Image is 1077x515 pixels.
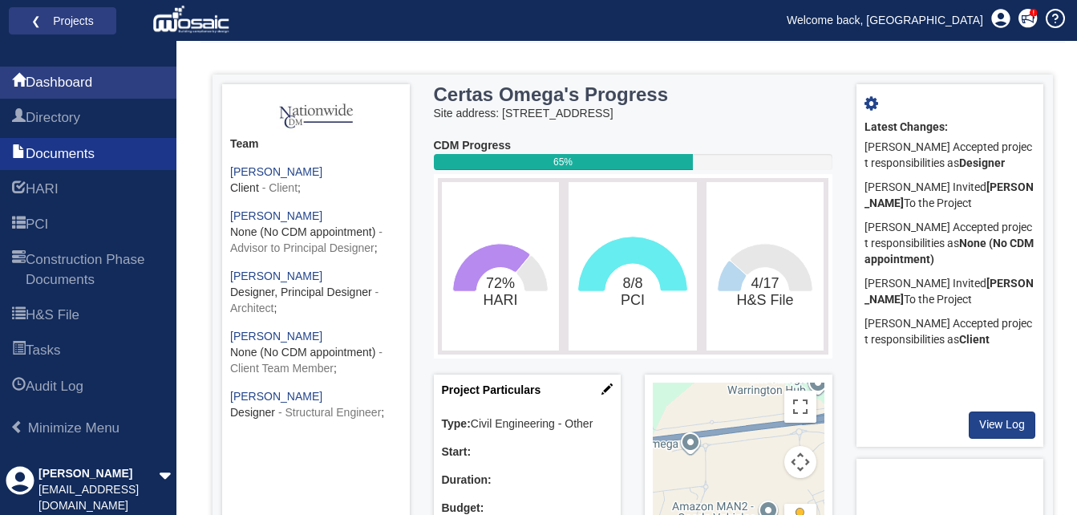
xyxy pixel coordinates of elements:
[483,292,517,308] tspan: HARI
[230,329,402,377] div: ;
[26,341,60,360] span: Tasks
[230,346,375,359] span: None (No CDM appointment)
[230,181,259,194] span: Client
[230,225,383,254] span: - Advisor to Principal Designer
[230,389,402,421] div: ;
[446,186,555,347] svg: 72%​HARI
[737,275,794,308] text: 4/17
[230,406,275,419] span: Designer
[864,272,1036,312] div: [PERSON_NAME] Invited To the Project
[959,333,990,346] b: Client
[434,138,832,154] div: CDM Progress
[26,377,83,396] span: Audit Log
[230,164,402,197] div: ;
[784,446,816,478] button: Map camera controls
[442,445,472,458] b: Start:
[864,312,1036,352] div: [PERSON_NAME] Accepted project responsibilities as
[26,144,95,164] span: Documents
[230,390,322,403] a: [PERSON_NAME]
[38,482,159,514] div: [EMAIL_ADDRESS][DOMAIN_NAME]
[442,383,541,396] a: Project Particulars
[573,186,693,347] svg: 8/8​PCI
[12,251,26,290] span: Construction Phase Documents
[434,84,762,105] h3: Certas Omega's Progress
[276,100,356,132] img: 9k=
[959,156,1005,169] b: Designer
[442,473,492,486] b: Duration:
[12,74,26,93] span: Dashboard
[1009,443,1065,503] iframe: Chat
[483,275,517,308] text: 72%
[442,417,471,430] b: Type:
[278,406,381,419] span: - Structural Engineer
[230,346,383,375] span: - Client Team Member
[711,186,820,347] svg: 4/17​H&S File
[12,378,26,397] span: Audit Log
[737,292,794,308] tspan: H&S File
[230,165,322,178] a: [PERSON_NAME]
[864,176,1036,216] div: [PERSON_NAME] Invited To the Project
[26,180,59,199] span: HARI
[864,277,1034,306] b: [PERSON_NAME]
[12,342,26,361] span: Tasks
[262,181,298,194] span: - Client
[6,466,34,514] div: Profile
[864,120,1036,136] div: Latest Changes:
[621,275,645,308] text: 8/8
[230,270,322,282] a: [PERSON_NAME]
[26,108,80,128] span: Directory
[864,216,1036,272] div: [PERSON_NAME] Accepted project responsibilities as
[864,237,1034,266] b: None (No CDM appointment)
[12,216,26,235] span: PCI
[26,73,92,92] span: Dashboard
[230,209,402,257] div: ;
[434,154,693,170] div: 65%
[12,180,26,200] span: HARI
[442,416,613,432] div: Civil Engineering - Other
[230,136,402,152] div: Team
[12,145,26,164] span: Documents
[434,106,832,122] div: Site address: [STREET_ADDRESS]
[864,136,1036,176] div: [PERSON_NAME] Accepted project responsibilities as
[864,180,1034,209] b: [PERSON_NAME]
[230,330,322,343] a: [PERSON_NAME]
[969,412,1035,439] a: View Log
[230,225,375,238] span: None (No CDM appointment)
[38,466,159,482] div: [PERSON_NAME]
[152,4,233,36] img: logo_white.png
[775,8,995,32] a: Welcome back, [GEOGRAPHIC_DATA]
[28,420,119,436] span: Minimize Menu
[26,306,79,325] span: H&S File
[230,209,322,222] a: [PERSON_NAME]
[10,420,24,434] span: Minimize Menu
[621,292,645,308] tspan: PCI
[230,286,372,298] span: Designer, Principal Designer
[12,306,26,326] span: H&S File
[19,10,106,31] a: ❮ Projects
[784,391,816,423] button: Toggle fullscreen view
[12,109,26,128] span: Directory
[442,501,484,514] b: Budget:
[230,269,402,317] div: ;
[26,215,48,234] span: PCI
[26,250,164,290] span: Construction Phase Documents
